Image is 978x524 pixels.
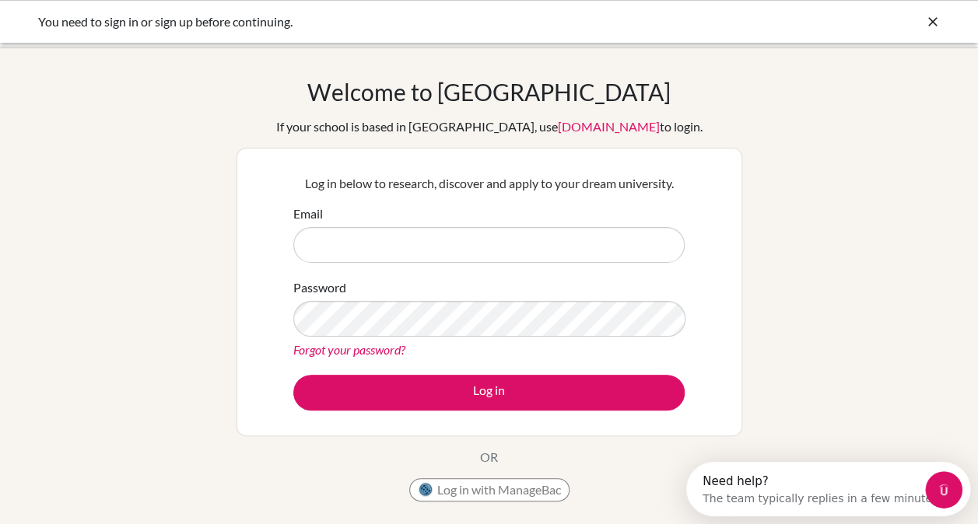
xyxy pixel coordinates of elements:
[293,278,346,297] label: Password
[6,6,301,49] div: Open Intercom Messenger
[558,119,660,134] a: [DOMAIN_NAME]
[686,462,970,516] iframe: Intercom live chat discovery launcher
[293,204,323,223] label: Email
[38,12,707,31] div: You need to sign in or sign up before continuing.
[925,471,962,508] iframe: Intercom live chat
[307,78,671,106] h1: Welcome to [GEOGRAPHIC_DATA]
[276,117,703,136] div: If your school is based in [GEOGRAPHIC_DATA], use to login.
[16,13,255,26] div: Need help?
[293,375,685,410] button: Log in
[293,342,405,357] a: Forgot your password?
[409,478,570,501] button: Log in with ManageBac
[480,448,498,466] p: OR
[16,26,255,42] div: The team typically replies in a few minutes.
[293,174,685,193] p: Log in below to research, discover and apply to your dream university.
